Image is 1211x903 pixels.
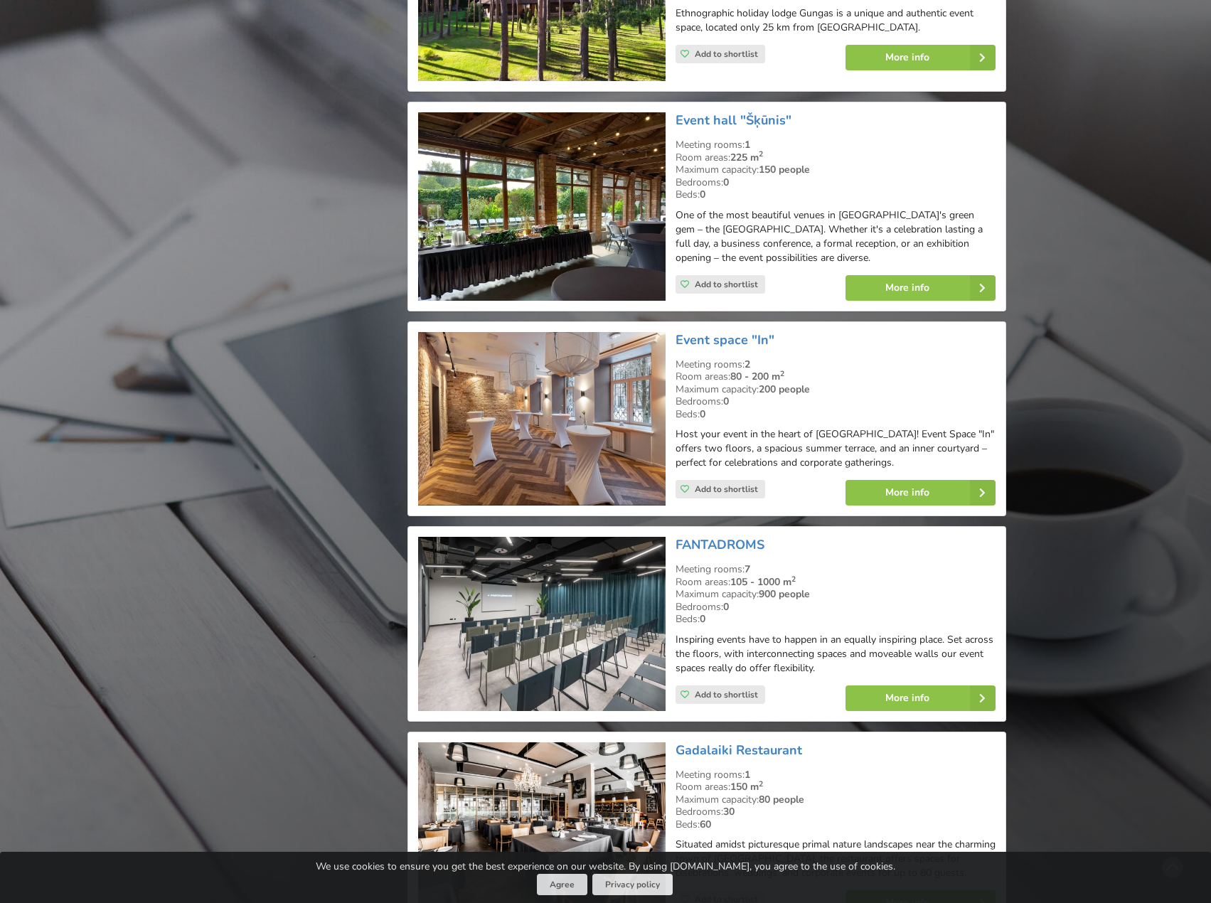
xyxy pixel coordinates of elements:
a: FANTADROMS [676,536,764,553]
div: Beds: [676,188,996,201]
a: More info [845,685,996,711]
p: Inspiring events have to happen in an equally inspiring place. Set across the floors, with interc... [676,633,996,675]
sup: 2 [791,574,796,584]
span: Add to shortlist [695,48,758,60]
div: Meeting rooms: [676,139,996,151]
strong: 2 [745,358,750,371]
img: Celebration Hall | Old Riga | Event space "In" [418,332,665,506]
strong: 225 m [730,151,763,164]
strong: 105 - 1000 m [730,575,796,589]
a: Gadalaiki Restaurant [676,742,802,759]
sup: 2 [759,779,763,789]
div: Bedrooms: [676,601,996,614]
strong: 30 [723,805,735,818]
div: Maximum capacity: [676,383,996,396]
div: Meeting rooms: [676,769,996,781]
strong: 80 - 200 m [730,370,784,383]
a: More info [845,275,996,301]
a: Privacy policy [592,874,673,896]
strong: 0 [700,612,705,626]
img: Conference centre | Riga | FANTADROMS [418,537,665,711]
a: Event space "In" [676,331,774,348]
div: Room areas: [676,370,996,383]
strong: 1 [745,768,750,781]
sup: 2 [780,368,784,379]
button: Agree [537,874,587,896]
strong: 0 [700,188,705,201]
strong: 900 people [759,587,810,601]
p: One of the most beautiful venues in [GEOGRAPHIC_DATA]'s green gem – the [GEOGRAPHIC_DATA]. Whethe... [676,208,996,265]
div: Maximum capacity: [676,794,996,806]
div: Room areas: [676,151,996,164]
span: Add to shortlist [695,279,758,290]
strong: 0 [723,395,729,408]
div: Beds: [676,818,996,831]
strong: 200 people [759,383,810,396]
p: Situated amidst picturesque primal nature landscapes near the charming town of [GEOGRAPHIC_DATA],... [676,838,996,880]
div: Room areas: [676,781,996,794]
div: Meeting rooms: [676,358,996,371]
img: Unusual venues | Riga | Event hall "Šķūnis" [418,112,665,301]
div: Maximum capacity: [676,164,996,176]
strong: 1 [745,138,750,151]
strong: 7 [745,562,750,576]
div: Room areas: [676,576,996,589]
div: Bedrooms: [676,806,996,818]
a: More info [845,480,996,506]
div: Beds: [676,613,996,626]
strong: 0 [700,407,705,421]
p: Ethnographic holiday lodge Gungas is a unique and authentic event space, located only 25 km from ... [676,6,996,35]
strong: 80 people [759,793,804,806]
div: Meeting rooms: [676,563,996,576]
sup: 2 [759,149,763,159]
p: Host your event in the heart of [GEOGRAPHIC_DATA]! Event Space "In" offers two floors, a spacious... [676,427,996,470]
span: Add to shortlist [695,689,758,700]
strong: 150 m [730,780,763,794]
strong: 60 [700,818,711,831]
span: Add to shortlist [695,483,758,495]
strong: 0 [723,176,729,189]
div: Beds: [676,408,996,421]
strong: 0 [723,600,729,614]
div: Maximum capacity: [676,588,996,601]
strong: 150 people [759,163,810,176]
a: More info [845,45,996,70]
div: Bedrooms: [676,176,996,189]
a: Event hall "Šķūnis" [676,112,791,129]
div: Bedrooms: [676,395,996,408]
